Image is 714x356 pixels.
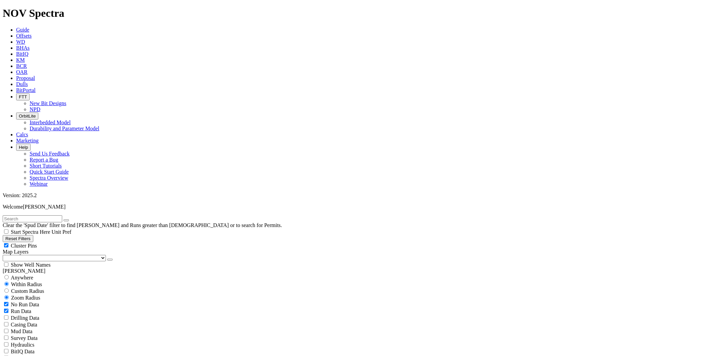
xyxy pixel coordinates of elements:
a: Send Us Feedback [30,151,70,157]
a: BCR [16,63,27,69]
span: Custom Radius [11,288,44,294]
span: Run Data [11,308,31,314]
span: Zoom Radius [11,295,40,301]
span: Within Radius [11,281,42,287]
button: Reset Filters [3,235,33,242]
h1: NOV Spectra [3,7,711,19]
a: Durability and Parameter Model [30,126,100,131]
span: BitIQ Data [11,349,35,354]
span: Anywhere [11,275,33,280]
a: WD [16,39,25,45]
span: Map Layers [3,249,29,255]
span: Cluster Pins [11,243,37,249]
a: Report a Bug [30,157,58,163]
span: Survey Data [11,335,38,341]
span: Mud Data [11,328,32,334]
a: BHAs [16,45,30,51]
a: Dulls [16,81,28,87]
p: Welcome [3,204,711,210]
a: OAR [16,69,28,75]
a: Marketing [16,138,39,143]
span: Hydraulics [11,342,34,348]
a: KM [16,57,25,63]
input: Search [3,215,62,222]
a: Quick Start Guide [30,169,69,175]
button: Help [16,144,31,151]
span: OrbitLite [19,114,36,119]
span: FTT [19,94,27,99]
a: New Bit Designs [30,100,66,106]
a: NPD [30,106,40,112]
a: Guide [16,27,29,33]
a: Webinar [30,181,48,187]
a: Interbedded Model [30,120,71,125]
button: OrbitLite [16,113,38,120]
a: Offsets [16,33,32,39]
span: Drilling Data [11,315,39,321]
a: Calcs [16,132,28,137]
a: Proposal [16,75,35,81]
a: BitPortal [16,87,36,93]
span: [PERSON_NAME] [23,204,66,210]
div: Version: 2025.2 [3,192,711,198]
span: No Run Data [11,302,39,307]
span: Casing Data [11,322,37,327]
span: Help [19,145,28,150]
a: BitIQ [16,51,28,57]
a: Short Tutorials [30,163,62,169]
span: Show Well Names [11,262,50,268]
button: FTT [16,93,30,100]
input: Start Spectra Here [4,229,8,234]
div: [PERSON_NAME] [3,268,711,274]
a: Spectra Overview [30,175,68,181]
span: Clear the 'Spud Date' filter to find [PERSON_NAME] and Runs greater than [DEMOGRAPHIC_DATA] or to... [3,222,282,228]
filter-controls-checkbox: Hydraulics Analysis [3,341,711,348]
span: Start Spectra Here [11,229,50,235]
span: Unit Pref [51,229,71,235]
